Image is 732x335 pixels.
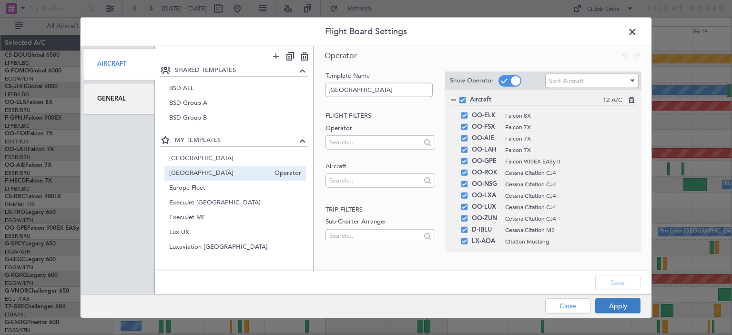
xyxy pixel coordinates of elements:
[169,198,302,208] span: ExecuJet [GEOGRAPHIC_DATA]
[169,183,302,193] span: Europe Fleet
[169,213,302,223] span: ExecuJet ME
[325,162,435,171] label: Aircraft
[270,169,301,179] span: Operator
[505,134,627,142] span: Falcon 7X
[450,76,494,86] label: Show Operator
[505,111,627,120] span: Falcon 8X
[81,17,651,46] header: Flight Board Settings
[505,122,627,131] span: Falcon 7X
[329,229,420,243] input: Search...
[169,154,302,164] span: [GEOGRAPHIC_DATA]
[603,95,622,105] span: 12 A/C
[505,203,627,211] span: Cessna Citation CJ4
[169,113,302,123] span: BSD Group B
[505,157,627,165] span: Falcon 900EX EASy II
[472,132,500,144] span: OO-AIE
[505,145,627,154] span: Falcon 7X
[472,190,500,201] span: OO-LXA
[472,224,500,235] span: D-IBLU
[505,168,627,177] span: Cessna Citation CJ4
[505,225,627,234] span: Cessna Citation M2
[325,217,435,227] label: Sub-Charter Arranger
[329,173,420,187] input: Search...
[175,65,297,75] span: SHARED TEMPLATES
[472,235,500,247] span: LX-AOA
[325,50,357,61] span: Operator
[472,155,500,167] span: OO-GPE
[325,112,435,121] h2: Flight filters
[325,123,435,133] label: Operator
[472,213,500,224] span: OO-ZUN
[175,136,297,145] span: MY TEMPLATES
[169,257,302,267] span: Luxaviation [GEOGRAPHIC_DATA]
[472,201,500,213] span: OO-LUX
[325,205,435,214] h2: Trip filters
[472,121,500,132] span: OO-FSX
[472,167,500,178] span: OO-ROK
[472,178,500,190] span: OO-NSG
[472,144,500,155] span: OO-LAH
[470,95,603,104] span: Aircraft
[545,298,590,314] button: Close
[505,191,627,200] span: Cessna Citation CJ4
[505,214,627,223] span: Cessna Citation CJ4
[595,298,640,314] button: Apply
[83,82,155,114] div: General
[169,243,302,253] span: Luxaviation [GEOGRAPHIC_DATA]
[505,180,627,188] span: Cessna Citation CJ4
[329,135,420,149] input: Search...
[472,110,500,121] span: OO-ELK
[169,228,302,238] span: Lux UK
[169,169,270,179] span: [GEOGRAPHIC_DATA]
[325,71,435,81] label: Template Name
[169,83,302,93] span: BSD ALL
[505,237,627,245] span: Citation Mustang
[549,77,584,85] span: Sort Aircraft
[169,98,302,108] span: BSD Group A
[83,48,155,80] div: Aircraft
